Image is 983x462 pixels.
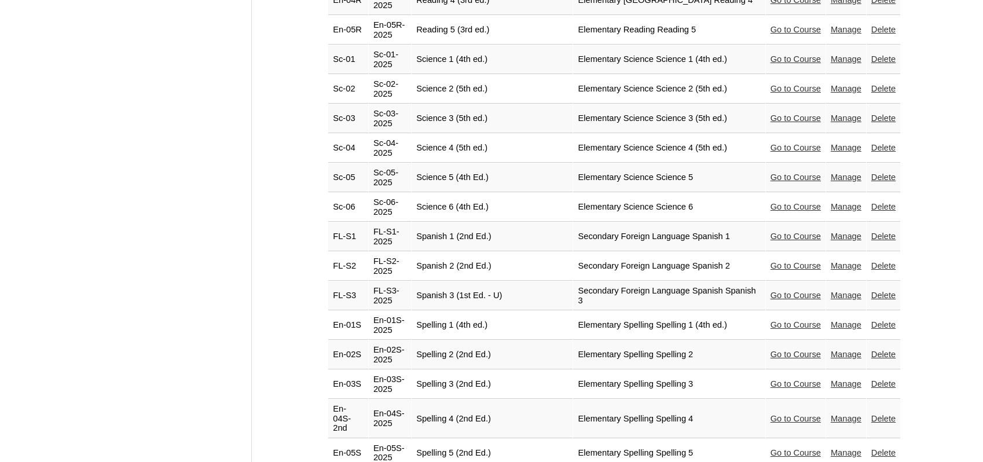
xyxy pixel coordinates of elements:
[831,320,861,329] a: Manage
[369,252,411,281] td: FL-S2-2025
[871,448,896,457] a: Delete
[369,281,411,310] td: FL-S3-2025
[412,75,573,104] td: Science 2 (5th ed.)
[831,25,861,34] a: Manage
[831,173,861,182] a: Manage
[573,104,765,133] td: Elementary Science Science 3 (5th ed.)
[831,291,861,300] a: Manage
[871,113,896,123] a: Delete
[412,340,573,369] td: Spelling 2 (2nd Ed.)
[831,261,861,270] a: Manage
[412,134,573,163] td: Science 4 (5th ed.)
[771,448,821,457] a: Go to Course
[328,104,368,133] td: Sc-03
[328,370,368,399] td: En-03S
[771,261,821,270] a: Go to Course
[871,54,896,64] a: Delete
[412,163,573,192] td: Science 5 (4th Ed.)
[328,193,368,222] td: Sc-06
[369,399,411,438] td: En-04S-2025
[831,379,861,388] a: Manage
[412,252,573,281] td: Spanish 2 (2nd Ed.)
[328,16,368,45] td: En-05R
[871,84,896,93] a: Delete
[412,104,573,133] td: Science 3 (5th ed.)
[328,75,368,104] td: Sc-02
[369,370,411,399] td: En-03S-2025
[328,340,368,369] td: En-02S
[412,281,573,310] td: Spanish 3 (1st Ed. - U)
[871,379,896,388] a: Delete
[871,232,896,241] a: Delete
[771,350,821,359] a: Go to Course
[573,222,765,251] td: Secondary Foreign Language Spanish 1
[369,134,411,163] td: Sc-04-2025
[328,311,368,340] td: En-01S
[771,25,821,34] a: Go to Course
[412,370,573,399] td: Spelling 3 (2nd Ed.)
[573,399,765,438] td: Elementary Spelling Spelling 4
[369,193,411,222] td: Sc-06-2025
[328,281,368,310] td: FL-S3
[771,113,821,123] a: Go to Course
[573,16,765,45] td: Elementary Reading Reading 5
[771,143,821,152] a: Go to Course
[412,222,573,251] td: Spanish 1 (2nd Ed.)
[573,311,765,340] td: Elementary Spelling Spelling 1 (4th ed.)
[871,261,896,270] a: Delete
[369,16,411,45] td: En-05R-2025
[328,252,368,281] td: FL-S2
[771,414,821,423] a: Go to Course
[831,54,861,64] a: Manage
[831,84,861,93] a: Manage
[328,399,368,438] td: En-04S-2nd
[871,414,896,423] a: Delete
[573,193,765,222] td: Elementary Science Science 6
[573,252,765,281] td: Secondary Foreign Language Spanish 2
[369,163,411,192] td: Sc-05-2025
[412,399,573,438] td: Spelling 4 (2nd Ed.)
[573,163,765,192] td: Elementary Science Science 5
[369,340,411,369] td: En-02S-2025
[831,232,861,241] a: Manage
[412,16,573,45] td: Reading 5 (3rd ed.)
[871,143,896,152] a: Delete
[871,202,896,211] a: Delete
[328,163,368,192] td: Sc-05
[831,350,861,359] a: Manage
[369,45,411,74] td: Sc-01-2025
[573,370,765,399] td: Elementary Spelling Spelling 3
[871,320,896,329] a: Delete
[573,281,765,310] td: Secondary Foreign Language Spanish Spanish 3
[871,350,896,359] a: Delete
[771,320,821,329] a: Go to Course
[831,113,861,123] a: Manage
[573,134,765,163] td: Elementary Science Science 4 (5th ed.)
[369,104,411,133] td: Sc-03-2025
[412,193,573,222] td: Science 6 (4th Ed.)
[771,202,821,211] a: Go to Course
[573,75,765,104] td: Elementary Science Science 2 (5th ed.)
[412,311,573,340] td: Spelling 1 (4th ed.)
[328,45,368,74] td: Sc-01
[328,222,368,251] td: FL-S1
[831,143,861,152] a: Manage
[831,448,861,457] a: Manage
[771,291,821,300] a: Go to Course
[771,84,821,93] a: Go to Course
[573,340,765,369] td: Elementary Spelling Spelling 2
[369,311,411,340] td: En-01S-2025
[771,232,821,241] a: Go to Course
[369,222,411,251] td: FL-S1-2025
[771,379,821,388] a: Go to Course
[831,414,861,423] a: Manage
[369,75,411,104] td: Sc-02-2025
[831,202,861,211] a: Manage
[771,173,821,182] a: Go to Course
[573,45,765,74] td: Elementary Science Science 1 (4th ed.)
[771,54,821,64] a: Go to Course
[871,291,896,300] a: Delete
[871,25,896,34] a: Delete
[871,173,896,182] a: Delete
[328,134,368,163] td: Sc-04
